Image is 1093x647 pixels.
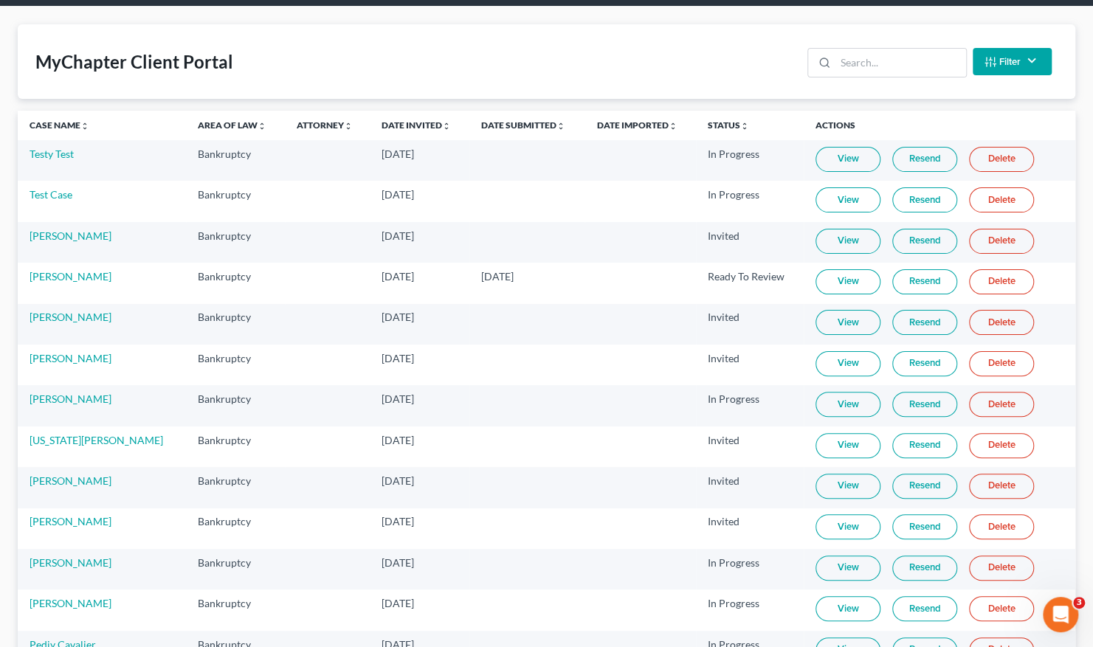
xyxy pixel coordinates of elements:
td: Bankruptcy [186,181,285,221]
a: [PERSON_NAME] [30,597,111,609]
a: View [816,514,880,539]
a: Delete [969,433,1034,458]
td: Bankruptcy [186,508,285,549]
a: Testy Test [30,148,74,160]
a: Delete [969,310,1034,335]
a: Delete [969,556,1034,581]
a: Case Nameunfold_more [30,120,89,131]
td: Invited [696,222,804,263]
a: View [816,187,880,212]
td: In Progress [696,589,804,630]
td: Invited [696,467,804,508]
a: Delete [969,229,1034,254]
td: Invited [696,345,804,385]
a: Delete [969,392,1034,417]
a: Date Invitedunfold_more [382,120,451,131]
i: unfold_more [668,122,677,131]
a: Attorneyunfold_more [297,120,353,131]
i: unfold_more [740,122,749,131]
a: View [816,556,880,581]
a: [PERSON_NAME] [30,270,111,283]
a: View [816,269,880,294]
a: [PERSON_NAME] [30,229,111,242]
a: Date Importedunfold_more [596,120,677,131]
td: Bankruptcy [186,467,285,508]
td: Invited [696,304,804,345]
a: Delete [969,269,1034,294]
td: Invited [696,508,804,549]
a: Resend [892,351,957,376]
i: unfold_more [556,122,565,131]
a: Statusunfold_more [708,120,749,131]
td: Bankruptcy [186,589,285,630]
a: Test Case [30,188,72,201]
span: [DATE] [382,392,414,405]
a: Resend [892,556,957,581]
span: [DATE] [382,270,414,283]
a: Resend [892,392,957,417]
td: Bankruptcy [186,549,285,589]
a: Delete [969,351,1034,376]
a: Delete [969,474,1034,499]
a: Delete [969,596,1034,621]
td: Bankruptcy [186,304,285,345]
iframe: Intercom live chat [1043,597,1078,632]
span: [DATE] [382,556,414,569]
a: Resend [892,187,957,212]
a: View [816,392,880,417]
span: [DATE] [382,229,414,242]
a: View [816,474,880,499]
td: In Progress [696,385,804,426]
a: [PERSON_NAME] [30,352,111,364]
span: [DATE] [382,352,414,364]
span: [DATE] [382,597,414,609]
a: Resend [892,310,957,335]
td: Bankruptcy [186,426,285,467]
input: Search... [835,49,966,77]
span: [DATE] [382,474,414,487]
td: Bankruptcy [186,263,285,303]
a: [PERSON_NAME] [30,392,111,405]
td: Bankruptcy [186,345,285,385]
a: [PERSON_NAME] [30,515,111,527]
a: Resend [892,474,957,499]
td: In Progress [696,549,804,589]
a: Resend [892,147,957,172]
a: Resend [892,229,957,254]
a: [PERSON_NAME] [30,556,111,569]
i: unfold_more [442,122,451,131]
a: Resend [892,514,957,539]
button: Filter [973,48,1052,75]
td: In Progress [696,140,804,181]
span: [DATE] [382,515,414,527]
a: Delete [969,187,1034,212]
span: [DATE] [382,188,414,201]
a: Date Submittedunfold_more [481,120,565,131]
span: [DATE] [481,270,514,283]
a: View [816,433,880,458]
a: View [816,147,880,172]
td: Bankruptcy [186,385,285,426]
td: In Progress [696,181,804,221]
span: [DATE] [382,148,414,160]
a: View [816,351,880,376]
th: Actions [804,111,1075,140]
a: [US_STATE][PERSON_NAME] [30,434,163,446]
td: Bankruptcy [186,222,285,263]
a: Resend [892,596,957,621]
a: Resend [892,433,957,458]
a: Delete [969,147,1034,172]
td: Bankruptcy [186,140,285,181]
td: Invited [696,426,804,467]
span: [DATE] [382,311,414,323]
span: 3 [1073,597,1085,609]
a: View [816,310,880,335]
span: [DATE] [382,434,414,446]
a: [PERSON_NAME] [30,311,111,323]
a: View [816,229,880,254]
i: unfold_more [258,122,266,131]
a: Delete [969,514,1034,539]
a: View [816,596,880,621]
a: Area of Lawunfold_more [198,120,266,131]
a: Resend [892,269,957,294]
